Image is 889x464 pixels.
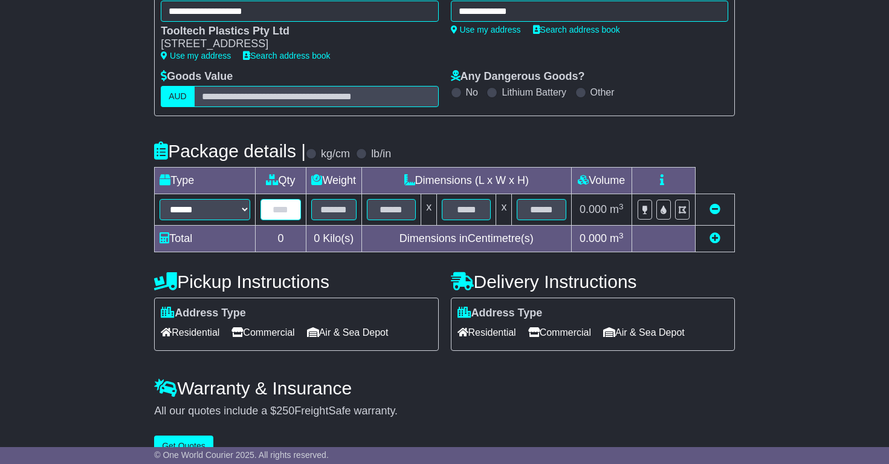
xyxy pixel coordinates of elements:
[161,38,426,51] div: [STREET_ADDRESS]
[154,378,735,398] h4: Warranty & Insurance
[276,405,294,417] span: 250
[603,323,685,342] span: Air & Sea Depot
[155,226,256,252] td: Total
[533,25,620,34] a: Search address book
[154,272,438,292] h4: Pickup Instructions
[154,141,306,161] h4: Package details |
[314,232,320,244] span: 0
[502,87,566,98] label: Lithium Battery
[161,323,219,342] span: Residential
[619,231,624,240] sup: 3
[457,307,543,320] label: Address Type
[457,323,516,342] span: Residential
[306,226,361,252] td: Kilo(s)
[243,51,330,60] a: Search address book
[528,323,591,342] span: Commercial
[307,323,389,342] span: Air & Sea Depot
[231,323,294,342] span: Commercial
[155,168,256,194] td: Type
[580,203,607,215] span: 0.000
[451,272,735,292] h4: Delivery Instructions
[161,307,246,320] label: Address Type
[161,86,195,107] label: AUD
[361,226,571,252] td: Dimensions in Centimetre(s)
[610,232,624,244] span: m
[610,203,624,215] span: m
[710,232,720,244] a: Add new item
[161,25,426,38] div: Tooltech Plastics Pty Ltd
[421,194,437,226] td: x
[371,148,391,161] label: lb/in
[321,148,350,161] label: kg/cm
[466,87,478,98] label: No
[161,70,233,83] label: Goods Value
[256,226,306,252] td: 0
[590,87,615,98] label: Other
[451,70,585,83] label: Any Dangerous Goods?
[496,194,512,226] td: x
[154,436,213,457] button: Get Quotes
[451,25,521,34] a: Use my address
[154,450,329,460] span: © One World Courier 2025. All rights reserved.
[580,232,607,244] span: 0.000
[619,202,624,211] sup: 3
[710,203,720,215] a: Remove this item
[256,168,306,194] td: Qty
[571,168,632,194] td: Volume
[161,51,231,60] a: Use my address
[306,168,361,194] td: Weight
[154,405,735,418] div: All our quotes include a $ FreightSafe warranty.
[361,168,571,194] td: Dimensions (L x W x H)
